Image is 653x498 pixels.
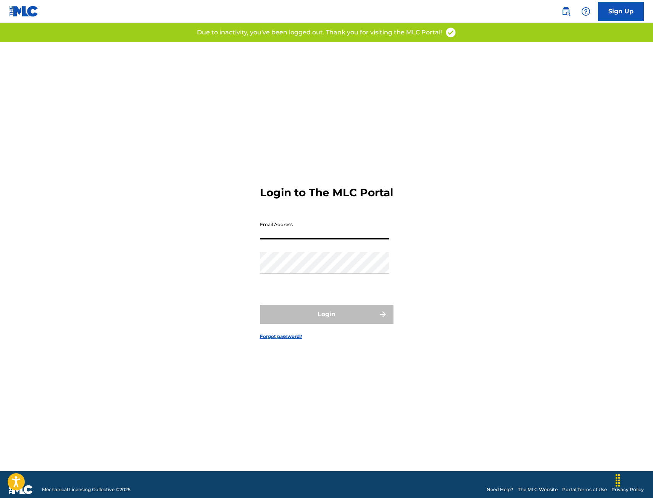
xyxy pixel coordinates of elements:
div: Drag [612,469,624,492]
a: Forgot password? [260,333,302,340]
img: logo [9,485,33,494]
a: The MLC Website [518,486,558,493]
h3: Login to The MLC Portal [260,186,393,199]
a: Privacy Policy [611,486,644,493]
a: Sign Up [598,2,644,21]
a: Portal Terms of Use [562,486,607,493]
span: Mechanical Licensing Collective © 2025 [42,486,131,493]
a: Need Help? [487,486,513,493]
div: Help [578,4,593,19]
img: search [561,7,571,16]
img: help [581,7,590,16]
img: MLC Logo [9,6,39,17]
a: Public Search [558,4,574,19]
img: access [445,27,456,38]
iframe: Chat Widget [615,461,653,498]
p: Due to inactivity, you've been logged out. Thank you for visiting the MLC Portal! [197,28,442,37]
